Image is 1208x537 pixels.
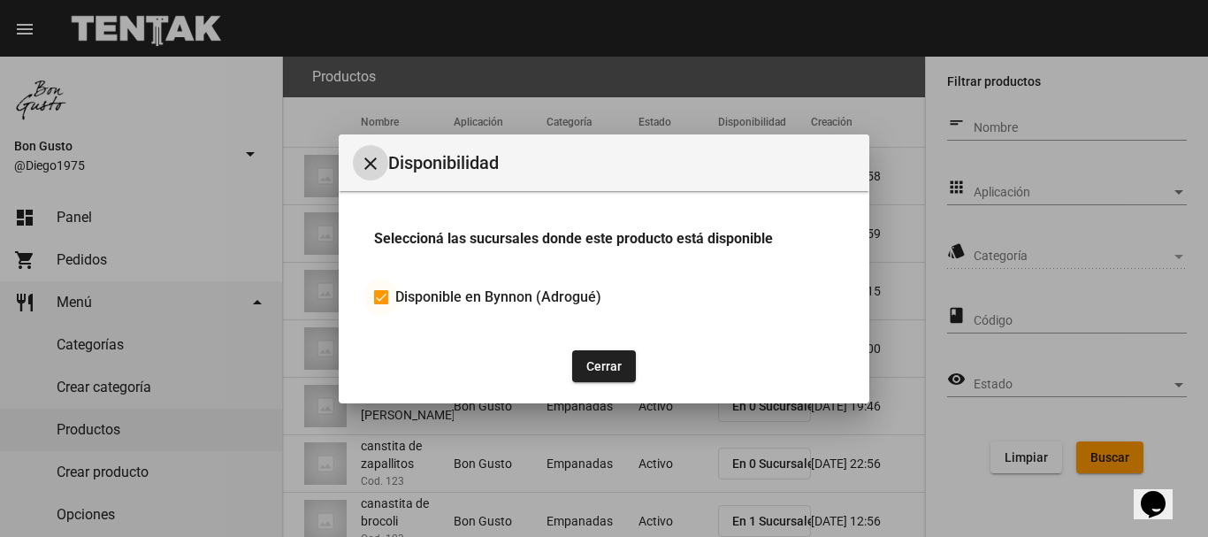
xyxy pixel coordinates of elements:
[1134,466,1190,519] iframe: chat widget
[388,149,855,177] span: Disponibilidad
[572,350,636,382] button: Cerrar
[360,153,381,174] mat-icon: Cerrar
[353,145,388,180] button: Cerrar
[374,226,834,251] h3: Seleccioná las sucursales donde este producto está disponible
[395,287,601,308] span: Disponible en Bynnon (Adrogué)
